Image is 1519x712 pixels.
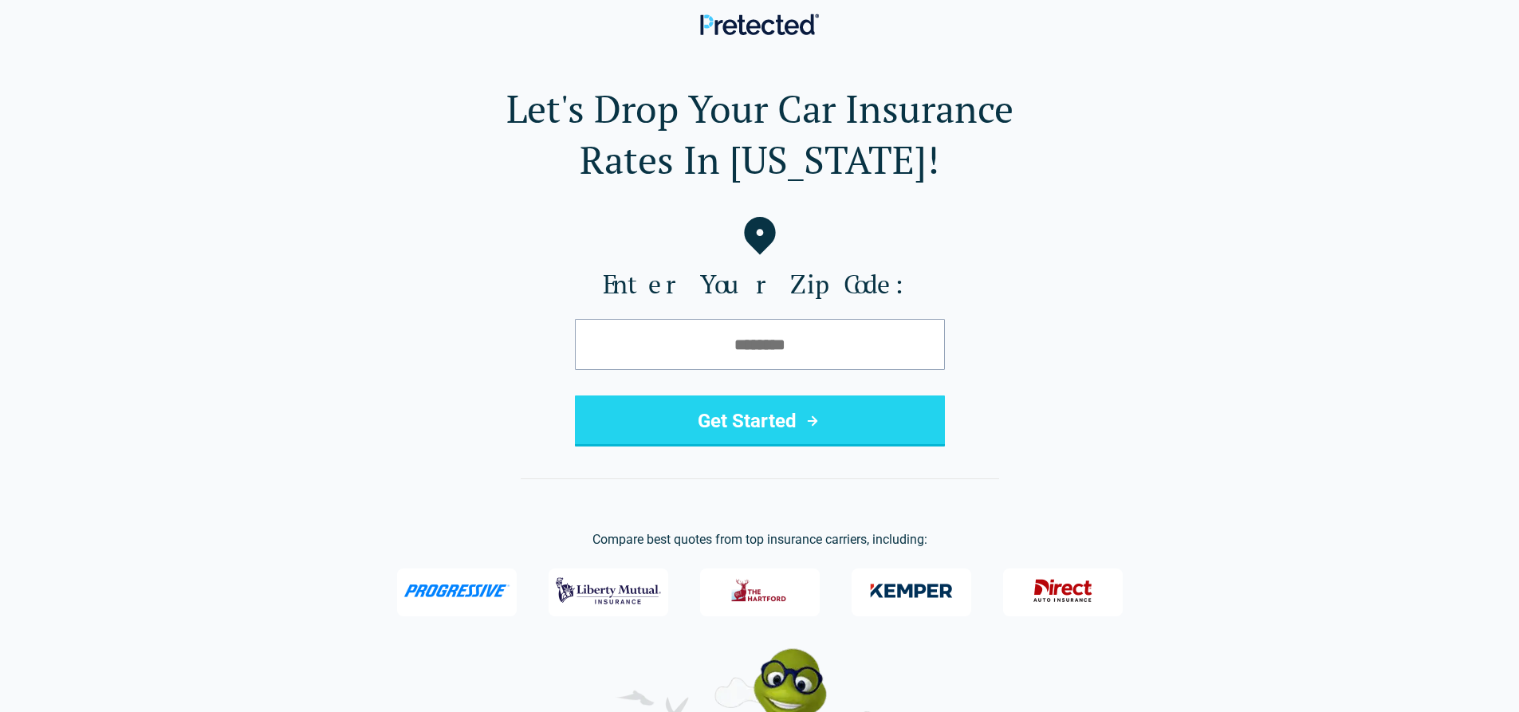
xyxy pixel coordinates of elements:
img: Liberty Mutual [556,570,661,612]
label: Enter Your Zip Code: [26,268,1493,300]
img: The Hartford [721,570,799,612]
p: Compare best quotes from top insurance carriers, including: [26,530,1493,549]
h1: Let's Drop Your Car Insurance Rates In [US_STATE]! [26,83,1493,185]
button: Get Started [575,395,945,446]
img: Progressive [403,584,510,597]
img: Kemper [859,570,964,612]
img: Pretected [700,14,819,35]
img: Direct General [1024,570,1102,612]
